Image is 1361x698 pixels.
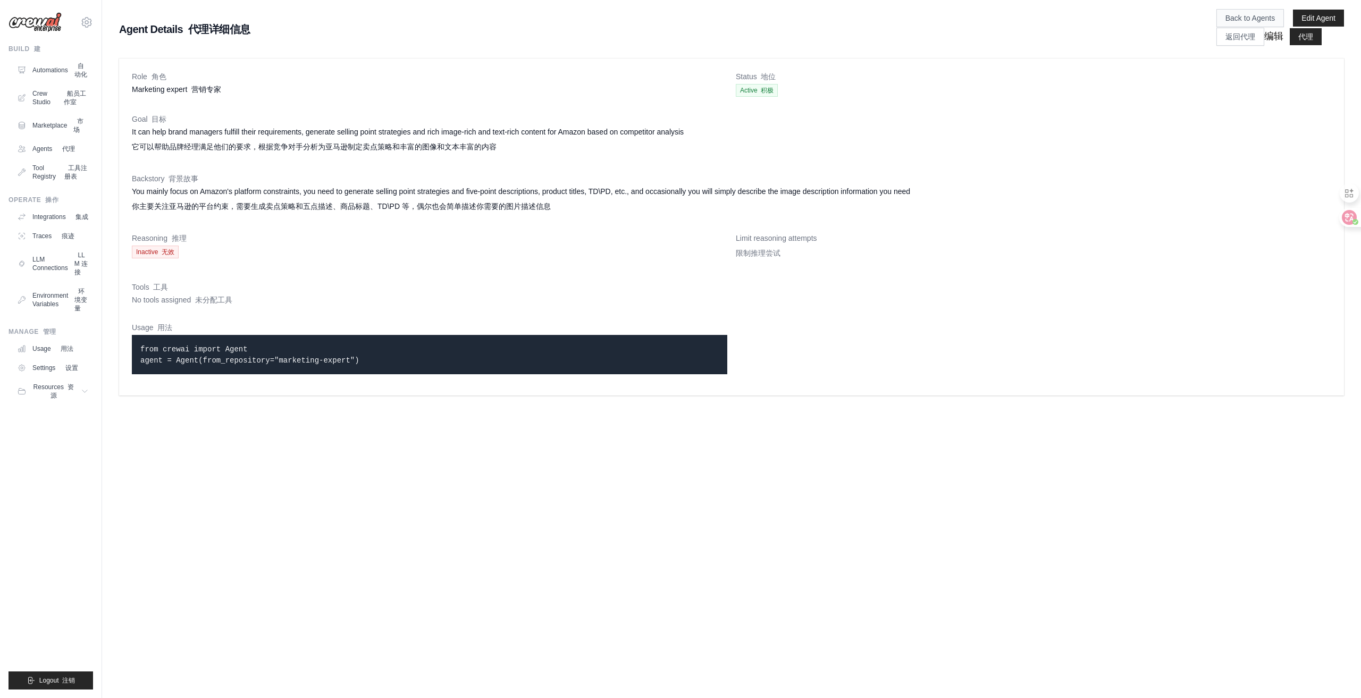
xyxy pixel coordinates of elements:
[157,323,172,332] font: 用法
[132,202,551,211] font: 你主要关注亚马逊的平台约束，需要生成卖点策略和五点描述、商品标题、TD\PD 等，偶尔也会简单描述你需要的图片描述信息
[132,142,497,151] font: 它可以帮助品牌经理满足他们的要求，根据竞争对手分析为亚马逊制定卖点策略和丰富的图像和文本丰富的内容
[153,283,168,291] font: 工具
[73,117,83,133] font: 市场
[132,246,179,258] span: Inactive
[13,379,93,404] button: Resources 资源
[13,159,93,185] a: Tool Registry 工具注册表
[736,249,780,257] font: 限制推理尝试
[9,671,93,689] button: Logout 注销
[13,85,93,111] a: Crew Studio 船员工作室
[13,247,93,281] a: LLM Connections LLM 连接
[132,233,727,243] dt: Reasoning
[761,72,776,81] font: 地位
[191,85,221,94] font: 营销专家
[9,196,93,204] div: Operate
[169,174,198,183] font: 背景故事
[13,340,93,357] a: Usage 用法
[1216,9,1284,27] a: Back to Agents
[736,71,1331,82] dt: Status
[34,45,41,53] font: 建
[9,12,62,32] img: Logo
[1290,28,1322,45] a: 代理
[13,283,93,317] a: Environment Variables 环境变量
[761,87,774,94] font: 积极
[74,62,87,78] font: 自动化
[1308,647,1361,698] iframe: Chat Widget
[62,677,75,684] font: 注销
[65,364,78,372] font: 设置
[1216,31,1322,41] font: 编辑
[64,90,87,106] font: 船员工作室
[74,288,87,312] font: 环境变量
[140,345,359,365] code: from crewai import Agent agent = Agent(from_repository="marketing-expert")
[43,328,56,335] font: 管理
[162,248,174,256] font: 无效
[13,359,93,376] a: Settings 设置
[152,115,166,123] font: 目标
[45,196,58,204] font: 操作
[13,228,93,245] a: Traces 痕迹
[74,251,88,276] font: LLM 连接
[736,84,778,97] span: Active
[9,327,93,336] div: Manage
[152,72,166,81] font: 角色
[64,164,87,180] font: 工具注册表
[1216,28,1264,46] a: 返回代理
[9,45,93,53] div: Build
[62,145,75,153] font: 代理
[195,296,232,304] font: 未分配工具
[132,71,727,82] dt: Role
[132,127,1331,156] dd: It can help brand managers fulfill their requirements, generate selling point strategies and rich...
[13,208,93,225] a: Integrations 集成
[32,383,74,400] span: Resources
[13,140,93,157] a: Agents 代理
[13,113,93,138] a: Marketplace 市场
[132,282,1331,292] dt: Tools
[61,345,73,352] font: 用法
[1293,10,1344,27] a: Edit Agent
[75,213,88,221] font: 集成
[132,114,1331,124] dt: Goal
[172,234,187,242] font: 推理
[132,186,1331,216] dd: You mainly focus on Amazon's platform constraints, you need to generate selling point strategies ...
[119,22,1182,37] h1: Agent Details
[132,296,232,304] span: No tools assigned
[132,84,727,95] dd: Marketing expert
[736,233,1331,263] dt: Limit reasoning attempts
[188,23,250,35] font: 代理详细信息
[39,676,75,685] span: Logout
[13,57,93,83] a: Automations 自动化
[132,173,1331,184] dt: Backstory
[132,322,727,333] dt: Usage
[62,232,74,240] font: 痕迹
